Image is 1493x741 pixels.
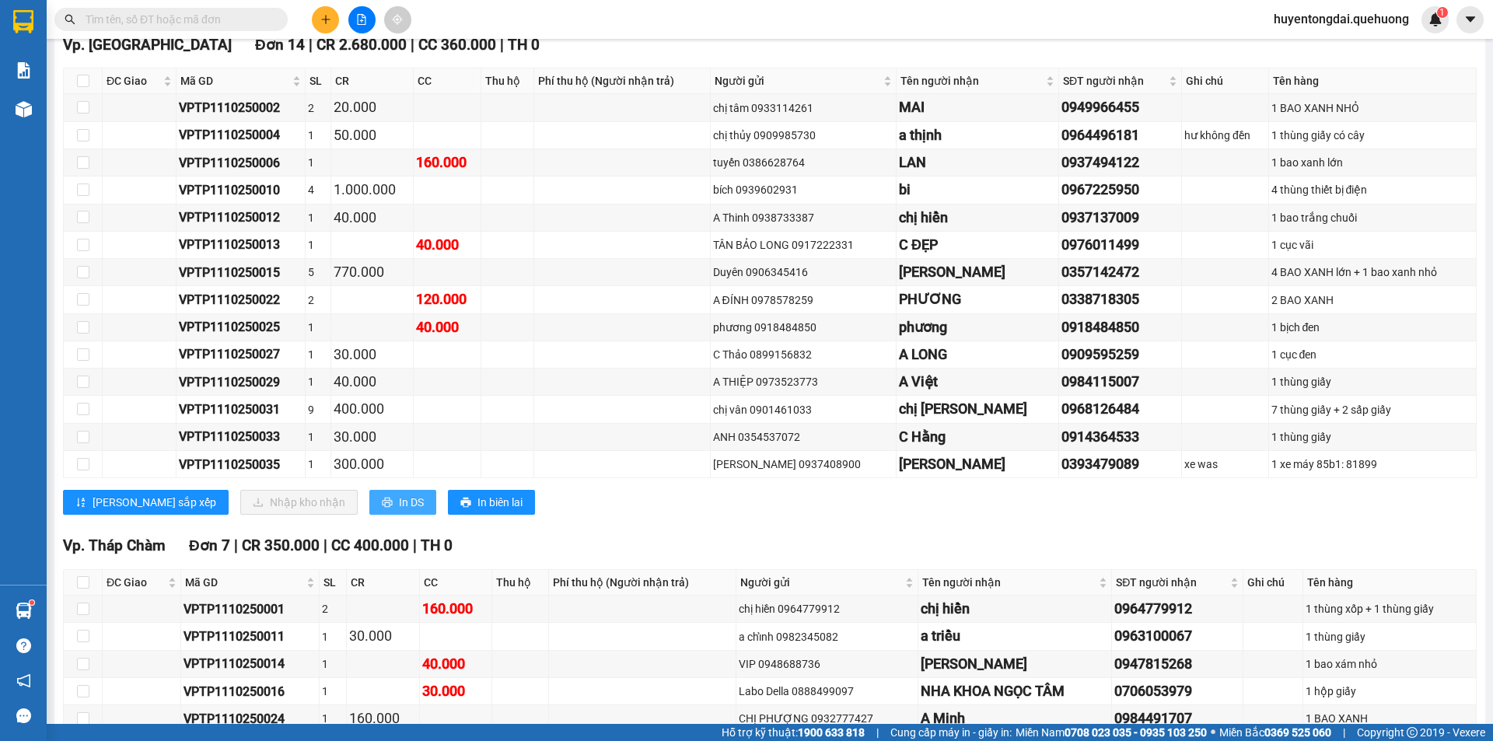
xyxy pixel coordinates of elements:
div: 1 [308,373,328,390]
div: 0984115007 [1061,371,1179,393]
span: Hỗ trợ kỹ thuật: [722,724,865,741]
strong: 0369 525 060 [1264,726,1331,739]
td: VPTP1110250001 [181,596,320,623]
span: notification [16,673,31,688]
div: phương [899,316,1056,338]
td: 0909595259 [1059,341,1182,369]
span: [PERSON_NAME] sắp xếp [93,494,216,511]
td: 0968126484 [1059,396,1182,423]
span: Cung cấp máy in - giấy in: [890,724,1012,741]
td: PHƯƠNG [897,286,1059,313]
td: VPTP1110250035 [177,451,306,478]
div: 1 [308,428,328,446]
div: VPTP1110250015 [179,263,302,282]
td: 0937494122 [1059,149,1182,177]
div: 30.000 [349,625,416,647]
div: 1 hộp giấy [1306,683,1474,700]
div: VPTP1110250001 [184,599,316,619]
button: caret-down [1456,6,1484,33]
img: warehouse-icon [16,603,32,619]
div: 40.000 [334,371,411,393]
span: ĐC Giao [107,72,160,89]
div: 30.000 [334,426,411,448]
span: Miền Bắc [1219,724,1331,741]
div: 1 bao xám nhỏ [1306,655,1474,673]
button: aim [384,6,411,33]
input: Tìm tên, số ĐT hoặc mã đơn [86,11,269,28]
img: solution-icon [16,62,32,79]
div: 1 bao trắng chuối [1271,209,1474,226]
div: TÂN BẢO LONG 0917222331 [713,236,893,253]
div: 0964779912 [1114,598,1240,620]
div: 0984491707 [1114,708,1240,729]
div: 1 [308,154,328,171]
div: Labo Della 0888499097 [739,683,915,700]
td: VPTP1110250029 [177,369,306,396]
span: Mã GD [180,72,289,89]
div: 0909595259 [1061,344,1179,365]
div: 4 [308,181,328,198]
div: 1.000.000 [334,179,411,201]
div: A Việt [899,371,1056,393]
div: A Minh [921,708,1109,729]
div: A ĐÍNH 0978578259 [713,292,893,309]
div: chị hiền 0964779912 [739,600,915,617]
th: Phí thu hộ (Người nhận trả) [549,570,736,596]
th: CC [420,570,492,596]
td: C ĐẸP [897,232,1059,259]
td: VPTP1110250016 [181,678,320,705]
div: VPTP1110250029 [179,372,302,392]
div: 160.000 [349,708,416,729]
div: VPTP1110250014 [184,654,316,673]
div: 1 [308,236,328,253]
div: xe was [1184,456,1266,473]
th: Thu hộ [492,570,549,596]
div: 1 [308,319,328,336]
div: 0976011499 [1061,234,1179,256]
span: | [500,36,504,54]
div: 2 [322,600,344,617]
div: VPTP1110250016 [184,682,316,701]
td: 0393479089 [1059,451,1182,478]
div: C Hằng [899,426,1056,448]
td: 0976011499 [1059,232,1182,259]
div: 1 [322,683,344,700]
td: MAI [897,94,1059,121]
td: VPTP1110250002 [177,94,306,121]
div: a thịnh [899,124,1056,146]
td: NHA KHOA NGỌC TÂM [918,678,1112,705]
div: 2 [308,100,328,117]
td: C Hằng [897,424,1059,451]
span: CR 350.000 [242,537,320,554]
span: | [309,36,313,54]
div: VPTP1110250011 [184,627,316,646]
div: 7 thùng giấy + 2 sấp giấy [1271,401,1474,418]
span: huyentongdai.quehuong [1261,9,1421,29]
div: PHƯƠNG [899,288,1056,310]
td: VPTP1110250025 [177,314,306,341]
strong: 1900 633 818 [798,726,865,739]
span: ĐC Giao [107,574,165,591]
td: bi [897,177,1059,204]
button: plus [312,6,339,33]
td: 0949966455 [1059,94,1182,121]
div: 0918484850 [1061,316,1179,338]
span: search [65,14,75,25]
div: 120.000 [416,288,478,310]
div: 1 bịch đen [1271,319,1474,336]
div: 770.000 [334,261,411,283]
td: Cao [918,651,1112,678]
th: Ghi chú [1182,68,1269,94]
div: 30.000 [334,344,411,365]
div: VPTP1110250012 [179,208,302,227]
img: icon-new-feature [1428,12,1442,26]
div: 1 thùng giấy [1271,428,1474,446]
div: 0968126484 [1061,398,1179,420]
td: a thịnh [897,122,1059,149]
div: 0393479089 [1061,453,1179,475]
td: 0937137009 [1059,204,1182,232]
span: 1 [1439,7,1445,18]
span: Đơn 7 [189,537,230,554]
th: Ghi chú [1243,570,1303,596]
td: 0338718305 [1059,286,1182,313]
